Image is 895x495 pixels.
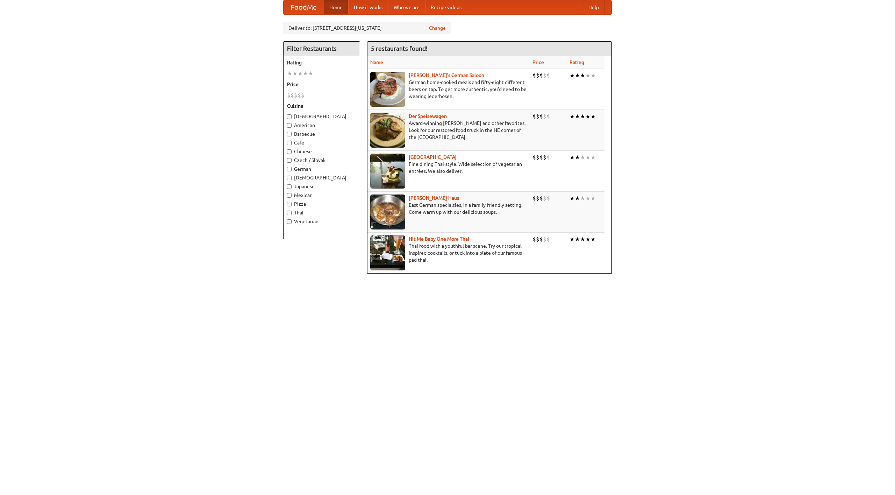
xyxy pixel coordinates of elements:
a: Change [429,24,446,31]
li: ★ [580,72,585,79]
li: $ [546,72,550,79]
li: $ [543,72,546,79]
div: Deliver to: [STREET_ADDRESS][US_STATE] [283,22,451,34]
a: Price [532,59,544,65]
li: $ [536,72,539,79]
li: ★ [585,195,590,202]
li: $ [539,113,543,120]
li: $ [543,235,546,243]
li: ★ [580,235,585,243]
a: [GEOGRAPHIC_DATA] [409,154,457,160]
li: $ [539,72,543,79]
li: ★ [292,70,298,77]
li: ★ [570,154,575,161]
li: ★ [308,70,313,77]
li: $ [543,195,546,202]
li: $ [546,235,550,243]
li: $ [546,113,550,120]
li: ★ [585,72,590,79]
li: $ [536,113,539,120]
p: East German specialties, in a family-friendly setting. Come warm up with our delicious soups. [370,201,527,215]
li: $ [536,154,539,161]
input: Barbecue [287,132,292,136]
img: speisewagen.jpg [370,113,405,148]
li: $ [291,91,294,99]
li: ★ [580,154,585,161]
a: Hit Me Baby One More Thai [409,236,469,242]
li: ★ [580,113,585,120]
li: ★ [585,235,590,243]
li: ★ [590,154,596,161]
li: $ [298,91,301,99]
li: ★ [570,235,575,243]
img: babythai.jpg [370,235,405,270]
input: American [287,123,292,128]
h5: Rating [287,59,356,66]
li: ★ [570,72,575,79]
input: Pizza [287,202,292,206]
li: ★ [287,70,292,77]
p: Award-winning [PERSON_NAME] and other favorites. Look for our restored food truck in the NE corne... [370,120,527,141]
label: Chinese [287,148,356,155]
a: Help [583,0,604,14]
li: ★ [570,113,575,120]
li: $ [287,91,291,99]
li: ★ [298,70,303,77]
li: $ [539,195,543,202]
label: American [287,122,356,129]
input: Thai [287,211,292,215]
a: Recipe videos [425,0,467,14]
li: $ [543,113,546,120]
p: Thai food with a youthful bar scene. Try our tropical inspired cocktails, or tuck into a plate of... [370,242,527,263]
label: Cafe [287,139,356,146]
label: Mexican [287,192,356,199]
li: ★ [570,195,575,202]
li: ★ [575,195,580,202]
li: $ [546,154,550,161]
li: $ [301,91,305,99]
li: ★ [575,235,580,243]
input: Cafe [287,141,292,145]
li: ★ [585,154,590,161]
li: $ [536,195,539,202]
li: ★ [575,154,580,161]
li: $ [546,195,550,202]
input: [DEMOGRAPHIC_DATA] [287,114,292,119]
input: Vegetarian [287,219,292,224]
label: German [287,165,356,172]
b: [PERSON_NAME] Haus [409,195,459,201]
a: [PERSON_NAME]'s German Saloon [409,72,484,78]
a: FoodMe [284,0,324,14]
label: Pizza [287,200,356,207]
input: Chinese [287,149,292,154]
img: satay.jpg [370,154,405,189]
label: [DEMOGRAPHIC_DATA] [287,174,356,181]
li: $ [543,154,546,161]
p: Fine dining Thai-style. Wide selection of vegetarian entrées. We also deliver. [370,161,527,175]
li: ★ [590,72,596,79]
label: Japanese [287,183,356,190]
a: Home [324,0,348,14]
li: ★ [590,195,596,202]
li: $ [539,235,543,243]
li: ★ [590,235,596,243]
ng-pluralize: 5 restaurants found! [371,45,428,52]
li: $ [532,154,536,161]
h5: Cuisine [287,102,356,109]
p: German home-cooked meals and fifty-eight different beers on tap. To get more authentic, you'd nee... [370,79,527,100]
input: Czech / Slovak [287,158,292,163]
li: $ [532,72,536,79]
li: $ [539,154,543,161]
label: Barbecue [287,130,356,137]
li: ★ [585,113,590,120]
a: Who we are [388,0,425,14]
input: Mexican [287,193,292,198]
img: esthers.jpg [370,72,405,107]
b: Der Speisewagen [409,113,447,119]
li: $ [532,195,536,202]
li: ★ [303,70,308,77]
label: Thai [287,209,356,216]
